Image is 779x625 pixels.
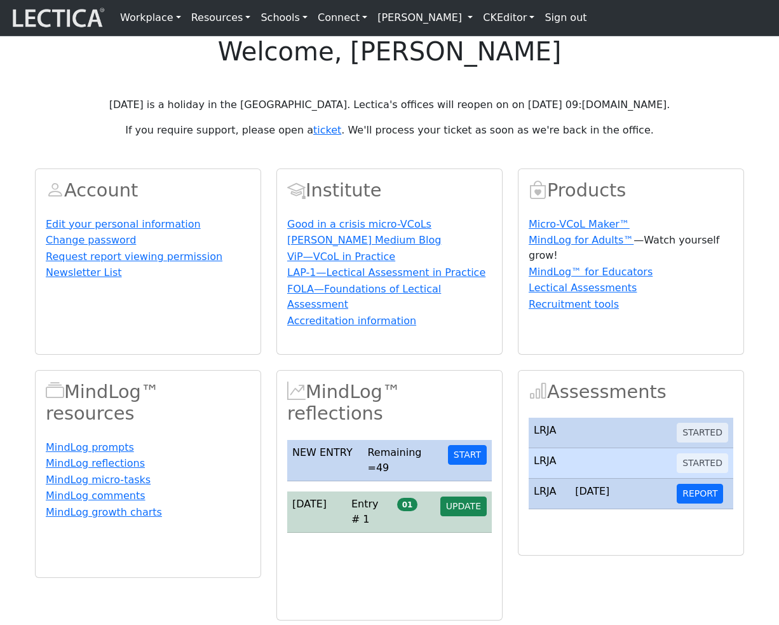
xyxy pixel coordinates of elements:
[362,440,442,481] td: Remaining =
[115,5,186,31] a: Workplace
[346,491,392,533] td: Entry # 1
[46,179,64,201] span: Account
[529,479,570,509] td: LRJA
[46,441,134,453] a: MindLog prompts
[287,283,441,310] a: FOLA—Foundations of Lectical Assessment
[529,266,653,278] a: MindLog™ for Educators
[46,381,64,402] span: MindLog™ resources
[46,179,250,202] h2: Account
[529,282,637,294] a: Lectical Assessments
[529,179,547,201] span: Products
[46,506,162,518] a: MindLog growth charts
[575,485,609,497] span: [DATE]
[46,457,145,469] a: MindLog reflections
[397,498,417,511] span: 01
[529,233,733,263] p: —Watch yourself grow!
[46,251,222,263] a: Request report viewing permission
[313,124,341,136] a: ticket
[287,315,416,327] a: Accreditation information
[446,501,481,511] span: UPDATE
[529,381,547,402] span: Assessments
[287,266,485,278] a: LAP-1—Lectical Assessment in Practice
[529,218,630,230] a: Micro-VCoL Maker™
[376,462,389,474] span: 49
[539,5,592,31] a: Sign out
[287,251,395,263] a: ViP—VCoL in Practice
[313,5,372,31] a: Connect
[292,498,327,510] span: [DATE]
[287,179,306,201] span: Account
[529,298,619,310] a: Recruitment tools
[287,440,362,481] td: NEW ENTRY
[10,6,105,30] img: lecticalive
[372,5,478,31] a: [PERSON_NAME]
[529,179,733,202] h2: Products
[287,218,431,230] a: Good in a crisis micro-VCoLs
[287,234,441,246] a: [PERSON_NAME] Medium Blog
[46,474,151,486] a: MindLog micro-tasks
[46,234,136,246] a: Change password
[287,381,492,425] h2: MindLog™ reflections
[46,381,250,425] h2: MindLog™ resources
[35,97,744,113] p: [DATE] is a holiday in the [GEOGRAPHIC_DATA]. Lectica's offices will reopen on on [DATE] 09:[DOMA...
[186,5,256,31] a: Resources
[529,381,733,403] h2: Assessments
[529,234,633,246] a: MindLog for Adults™
[287,381,306,402] span: MindLog
[677,484,723,504] button: REPORT
[448,445,487,465] button: START
[440,497,487,516] button: UPDATE
[478,5,539,31] a: CKEditor
[255,5,313,31] a: Schools
[46,218,201,230] a: Edit your personal information
[46,490,146,502] a: MindLog comments
[287,179,492,202] h2: Institute
[46,266,122,278] a: Newsletter List
[529,418,570,448] td: LRJA
[529,448,570,479] td: LRJA
[35,123,744,138] p: If you require support, please open a . We'll process your ticket as soon as we're back in the of...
